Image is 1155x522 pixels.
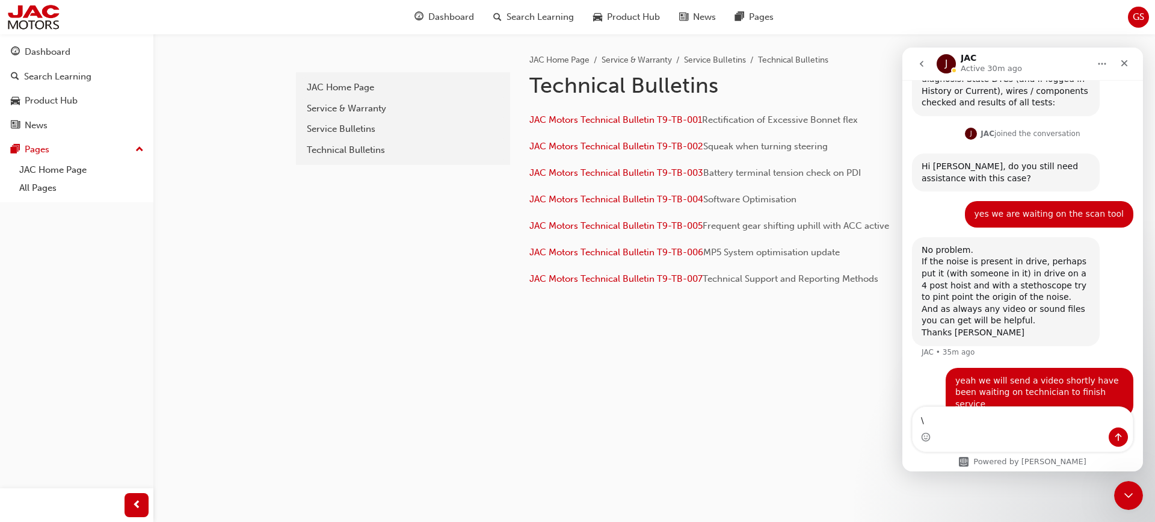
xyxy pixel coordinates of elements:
[414,10,423,25] span: guage-icon
[684,55,746,65] a: Service Bulletins
[902,48,1143,471] iframe: Intercom live chat
[132,498,141,513] span: prev-icon
[25,94,78,108] div: Product Hub
[135,142,144,158] span: up-icon
[529,273,703,284] a: JAC Motors Technical Bulletin T9-TB-007
[749,10,774,24] span: Pages
[670,5,725,30] a: news-iconNews
[307,81,499,95] div: JAC Home Page
[1133,10,1144,24] span: GS
[301,98,505,119] a: Service & Warranty
[307,122,499,136] div: Service Bulletins
[703,273,878,284] span: Technical Support and Reporting Methods
[14,179,149,197] a: All Pages
[529,194,703,205] a: JAC Motors Technical Bulletin T9-TB-004
[703,247,840,258] span: MP5 System optimisation update
[25,119,48,132] div: News
[703,141,828,152] span: Squeak when turning steering
[703,167,861,178] span: Battery terminal tension check on PDI
[25,143,49,157] div: Pages
[11,144,20,155] span: pages-icon
[529,141,703,152] a: JAC Motors Technical Bulletin T9-TB-002
[679,10,688,25] span: news-icon
[584,5,670,30] a: car-iconProduct Hub
[758,54,828,67] li: Technical Bulletins
[301,119,505,140] a: Service Bulletins
[529,72,924,99] h1: Technical Bulletins
[11,72,19,82] span: search-icon
[5,66,149,88] a: Search Learning
[703,220,889,231] span: Frequent gear shifting uphill with ACC active
[25,45,70,59] div: Dashboard
[493,10,502,25] span: search-icon
[5,41,149,63] a: Dashboard
[529,167,703,178] a: JAC Motors Technical Bulletin T9-TB-003
[484,5,584,30] a: search-iconSearch Learning
[1114,481,1143,510] iframe: Intercom live chat
[14,161,149,179] a: JAC Home Page
[11,47,20,58] span: guage-icon
[6,4,61,31] img: jac-portal
[602,55,672,65] a: Service & Warranty
[11,120,20,131] span: news-icon
[607,10,660,24] span: Product Hub
[725,5,783,30] a: pages-iconPages
[529,220,703,231] a: JAC Motors Technical Bulletin T9-TB-005
[301,77,505,98] a: JAC Home Page
[307,143,499,157] div: Technical Bulletins
[735,10,744,25] span: pages-icon
[24,70,91,84] div: Search Learning
[5,138,149,161] button: Pages
[307,102,499,116] div: Service & Warranty
[5,39,149,138] button: DashboardSearch LearningProduct HubNews
[693,10,716,24] span: News
[428,10,474,24] span: Dashboard
[5,114,149,137] a: News
[529,247,703,258] a: JAC Motors Technical Bulletin T9-TB-006
[507,10,574,24] span: Search Learning
[5,90,149,112] a: Product Hub
[11,96,20,107] span: car-icon
[301,140,505,161] a: Technical Bulletins
[593,10,602,25] span: car-icon
[529,55,590,65] a: JAC Home Page
[529,114,702,125] a: JAC Motors Technical Bulletin T9-TB-001
[1128,7,1149,28] button: GS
